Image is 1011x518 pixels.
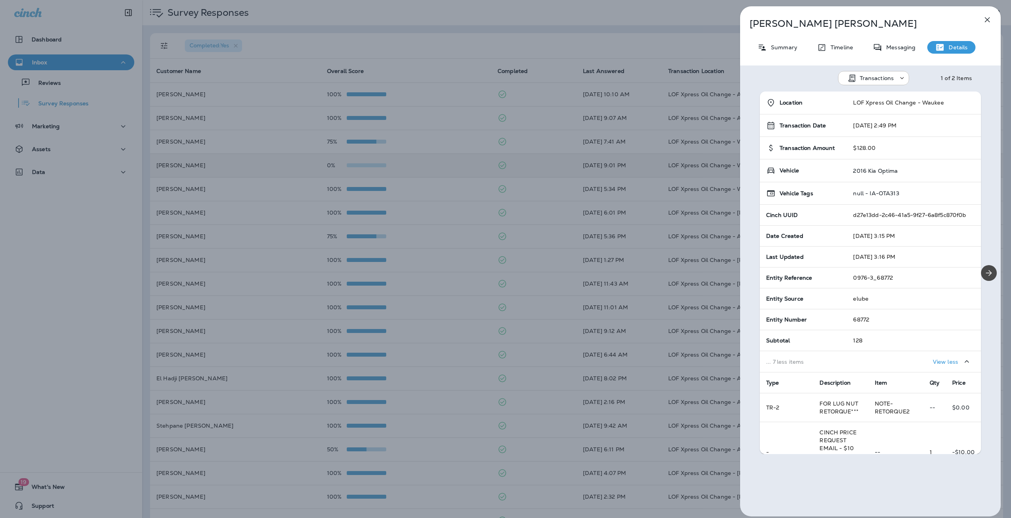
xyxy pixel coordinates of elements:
[819,429,860,475] span: CINCH PRICE REQUEST EMAIL - $10 OFF OIL CHANGE NEW CUSTOMER
[847,330,981,351] td: 128
[766,379,779,386] span: Type
[780,167,799,174] span: Vehicle
[780,190,813,197] span: Vehicle Tags
[766,232,803,239] span: Date Created
[750,18,965,29] p: [PERSON_NAME] [PERSON_NAME]
[819,400,859,415] span: FOR LUG NUT RETORQUE***
[847,114,981,137] td: [DATE] 2:49 PM
[847,267,981,288] td: 0976-3_68772
[847,247,981,267] td: [DATE] 3:16 PM
[847,226,981,247] td: [DATE] 3:15 PM
[827,44,853,50] p: Timeline
[766,359,840,365] p: ... 7 less items
[882,44,915,50] p: Messaging
[780,145,835,151] span: Transaction Amount
[875,449,917,455] p: --
[945,44,968,50] p: Details
[952,379,966,386] span: Price
[766,274,812,281] span: Entity Reference
[875,379,887,386] span: Item
[847,309,981,330] td: 68772
[766,253,804,260] span: Last Updated
[766,449,769,456] span: -
[860,75,894,81] p: Transactions
[952,404,975,411] p: $0.00
[847,92,981,114] td: LOF Xpress Oil Change - Waukee
[780,122,826,129] span: Transaction Date
[853,168,898,174] p: 2016 Kia Optima
[767,44,797,50] p: Summary
[933,359,958,365] p: View less
[981,265,997,281] button: Next
[952,449,975,455] p: -$10.00
[930,404,940,411] p: --
[941,75,972,81] div: 1 of 2 Items
[875,400,910,415] span: NOTE-RETORQUE2
[766,337,790,344] span: Subtotal
[766,316,807,323] span: Entity Number
[766,295,803,302] span: Entity Source
[819,379,851,386] span: Description
[930,449,932,456] span: 1
[766,404,780,411] span: TR-2
[780,99,802,106] span: Location
[766,211,798,219] span: Cinch UUID
[847,288,981,309] td: elube
[853,190,899,196] p: null - IA-OTA313
[847,205,981,226] td: d27e13dd-2c46-41a5-9f27-6a8f5c870f0b
[847,137,981,159] td: $128.00
[930,379,940,386] span: Qty
[930,354,975,369] button: View less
